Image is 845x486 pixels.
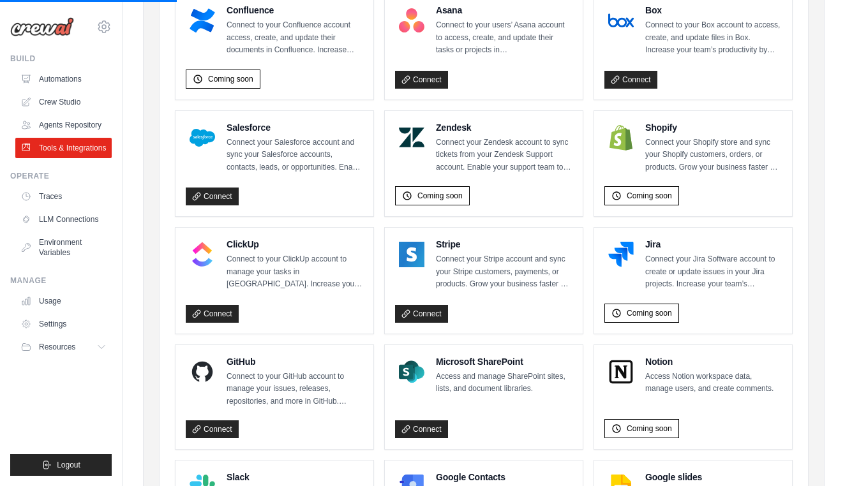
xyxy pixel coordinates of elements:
[645,4,782,17] h4: Box
[436,136,572,174] p: Connect your Zendesk account to sync tickets from your Zendesk Support account. Enable your suppo...
[436,19,572,57] p: Connect to your users’ Asana account to access, create, and update their tasks or projects in [GE...
[645,471,782,483] h4: Google slides
[190,242,215,267] img: ClickUp Logo
[608,125,634,151] img: Shopify Logo
[436,355,572,368] h4: Microsoft SharePoint
[227,136,363,174] p: Connect your Salesforce account and sync your Salesforce accounts, contacts, leads, or opportunit...
[436,121,572,134] h4: Zendesk
[436,4,572,17] h4: Asana
[15,115,112,135] a: Agents Repository
[436,253,572,291] p: Connect your Stripe account and sync your Stripe customers, payments, or products. Grow your busi...
[436,371,572,395] p: Access and manage SharePoint sites, lists, and document libraries.
[627,423,672,434] span: Coming soon
[39,342,75,352] span: Resources
[15,337,112,357] button: Resources
[15,291,112,311] a: Usage
[15,138,112,158] a: Tools & Integrations
[645,136,782,174] p: Connect your Shopify store and sync your Shopify customers, orders, or products. Grow your busine...
[645,371,782,395] p: Access Notion workspace data, manage users, and create comments.
[190,359,215,385] img: GitHub Logo
[57,460,80,470] span: Logout
[10,454,112,476] button: Logout
[15,314,112,334] a: Settings
[186,188,239,205] a: Connect
[436,471,572,483] h4: Google Contacts
[399,125,424,151] img: Zendesk Logo
[208,74,253,84] span: Coming soon
[399,8,424,33] img: Asana Logo
[227,371,363,408] p: Connect to your GitHub account to manage your issues, releases, repositories, and more in GitHub....
[608,242,634,267] img: Jira Logo
[399,359,424,385] img: Microsoft SharePoint Logo
[15,209,112,230] a: LLM Connections
[15,92,112,112] a: Crew Studio
[227,355,363,368] h4: GitHub
[395,420,448,438] a: Connect
[10,54,112,64] div: Build
[608,8,634,33] img: Box Logo
[186,420,239,438] a: Connect
[417,191,463,201] span: Coming soon
[627,191,672,201] span: Coming soon
[190,125,215,151] img: Salesforce Logo
[604,71,657,89] a: Connect
[15,232,112,263] a: Environment Variables
[15,69,112,89] a: Automations
[227,253,363,291] p: Connect to your ClickUp account to manage your tasks in [GEOGRAPHIC_DATA]. Increase your team’s p...
[10,171,112,181] div: Operate
[395,71,448,89] a: Connect
[395,305,448,323] a: Connect
[645,238,782,251] h4: Jira
[10,17,74,36] img: Logo
[399,242,424,267] img: Stripe Logo
[15,186,112,207] a: Traces
[627,308,672,318] span: Coming soon
[227,4,363,17] h4: Confluence
[227,471,363,483] h4: Slack
[645,253,782,291] p: Connect your Jira Software account to create or update issues in your Jira projects. Increase you...
[227,238,363,251] h4: ClickUp
[186,305,239,323] a: Connect
[190,8,215,33] img: Confluence Logo
[645,355,782,368] h4: Notion
[227,19,363,57] p: Connect to your Confluence account access, create, and update their documents in Confluence. Incr...
[436,238,572,251] h4: Stripe
[227,121,363,134] h4: Salesforce
[645,19,782,57] p: Connect to your Box account to access, create, and update files in Box. Increase your team’s prod...
[645,121,782,134] h4: Shopify
[608,359,634,385] img: Notion Logo
[10,276,112,286] div: Manage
